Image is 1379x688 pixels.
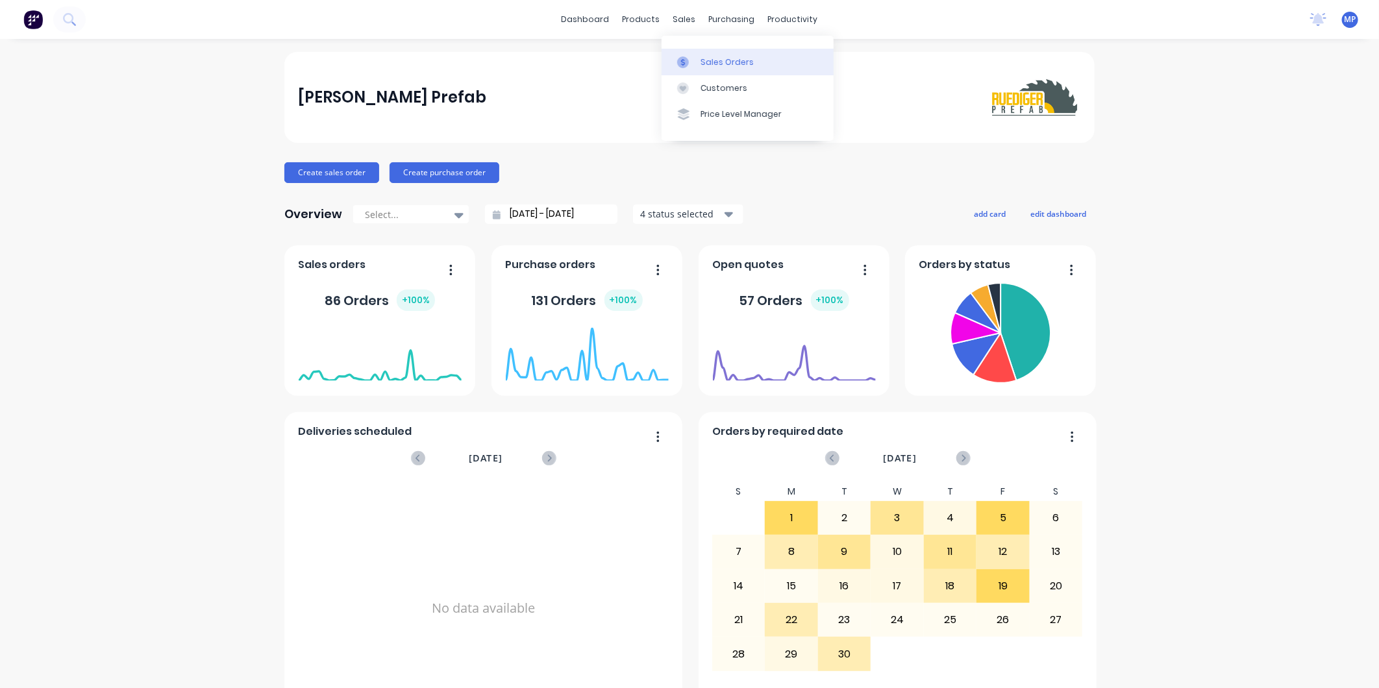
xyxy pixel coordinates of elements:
div: M [765,482,818,501]
div: 18 [925,570,976,602]
div: + 100 % [397,289,435,311]
div: 1 [765,502,817,534]
button: Create sales order [284,162,379,183]
button: 4 status selected [633,204,743,224]
div: 4 [925,502,976,534]
div: 24 [871,604,923,636]
div: 4 status selected [640,207,722,221]
button: add card [965,205,1014,222]
span: Deliveries scheduled [299,424,412,439]
a: dashboard [555,10,616,29]
div: W [871,482,924,501]
img: Ruediger Prefab [989,75,1080,120]
div: 21 [713,604,765,636]
button: edit dashboard [1022,205,1095,222]
div: + 100 % [811,289,849,311]
div: 20 [1030,570,1082,602]
div: 19 [977,570,1029,602]
div: 14 [713,570,765,602]
div: 22 [765,604,817,636]
div: Overview [284,201,342,227]
div: 29 [765,637,817,670]
div: 13 [1030,535,1082,568]
div: 86 Orders [325,289,435,311]
div: Price Level Manager [701,108,782,120]
div: purchasing [702,10,762,29]
div: sales [667,10,702,29]
button: Create purchase order [390,162,499,183]
span: Sales orders [299,257,366,273]
div: 9 [819,535,871,568]
div: F [976,482,1030,501]
div: 30 [819,637,871,670]
a: Customers [662,75,834,101]
div: 25 [925,604,976,636]
div: products [616,10,667,29]
a: Price Level Manager [662,101,834,127]
div: 26 [977,604,1029,636]
div: 7 [713,535,765,568]
span: [DATE] [469,451,503,465]
div: 12 [977,535,1029,568]
span: Orders by status [919,257,1011,273]
span: Open quotes [713,257,784,273]
div: 11 [925,535,976,568]
span: Purchase orders [506,257,596,273]
div: Customers [701,82,747,94]
span: [DATE] [883,451,917,465]
span: MP [1345,14,1356,25]
div: 23 [819,604,871,636]
div: S [1030,482,1083,501]
div: 27 [1030,604,1082,636]
div: 10 [871,535,923,568]
a: Sales Orders [662,49,834,75]
div: 17 [871,570,923,602]
div: 8 [765,535,817,568]
div: 131 Orders [532,289,643,311]
div: T [924,482,977,501]
div: productivity [762,10,825,29]
div: 6 [1030,502,1082,534]
div: [PERSON_NAME] Prefab [299,84,487,110]
div: S [712,482,765,501]
div: + 100 % [604,289,643,311]
div: 57 Orders [739,289,849,311]
div: 3 [871,502,923,534]
div: 5 [977,502,1029,534]
div: 16 [819,570,871,602]
div: T [818,482,871,501]
div: 28 [713,637,765,670]
img: Factory [23,10,43,29]
div: 15 [765,570,817,602]
div: 2 [819,502,871,534]
div: Sales Orders [701,56,754,68]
